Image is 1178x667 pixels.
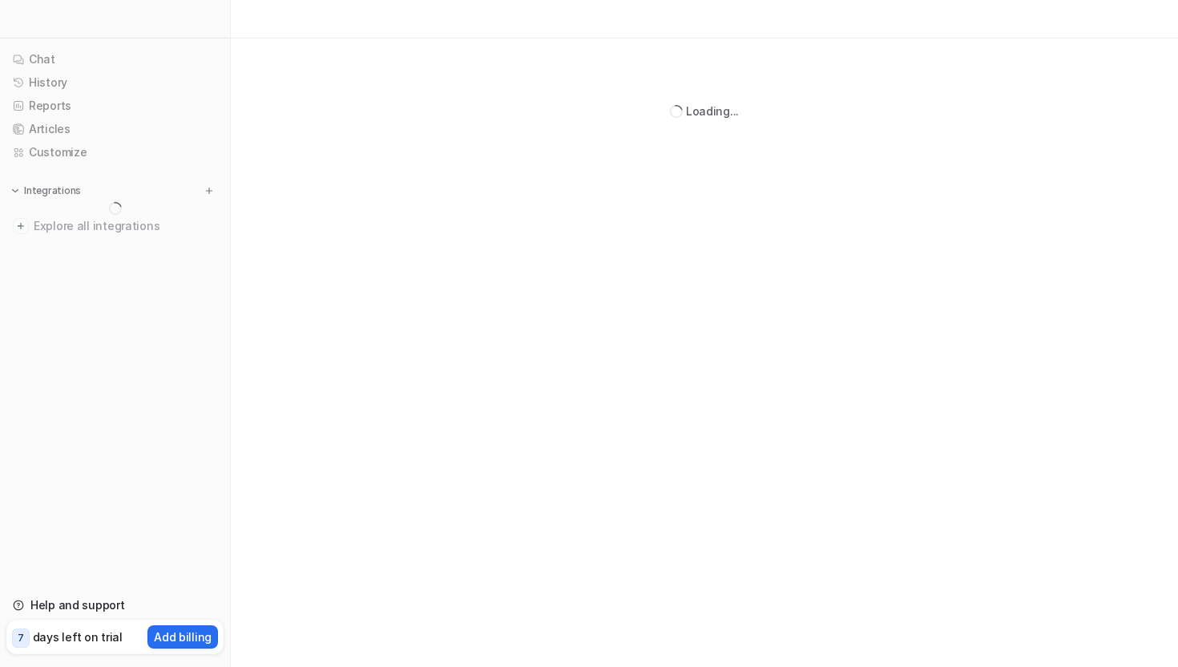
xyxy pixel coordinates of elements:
button: Integrations [6,183,86,199]
img: expand menu [10,185,21,196]
a: History [6,71,224,94]
p: 7 [18,631,24,645]
p: Add billing [154,629,212,645]
img: explore all integrations [13,218,29,234]
span: Explore all integrations [34,213,217,239]
p: days left on trial [33,629,123,645]
a: Chat [6,48,224,71]
img: menu_add.svg [204,185,215,196]
a: Articles [6,118,224,140]
p: Integrations [24,184,81,197]
a: Reports [6,95,224,117]
button: Add billing [147,625,218,649]
a: Help and support [6,594,224,616]
div: Loading... [686,103,739,119]
a: Customize [6,141,224,164]
a: Explore all integrations [6,215,224,237]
